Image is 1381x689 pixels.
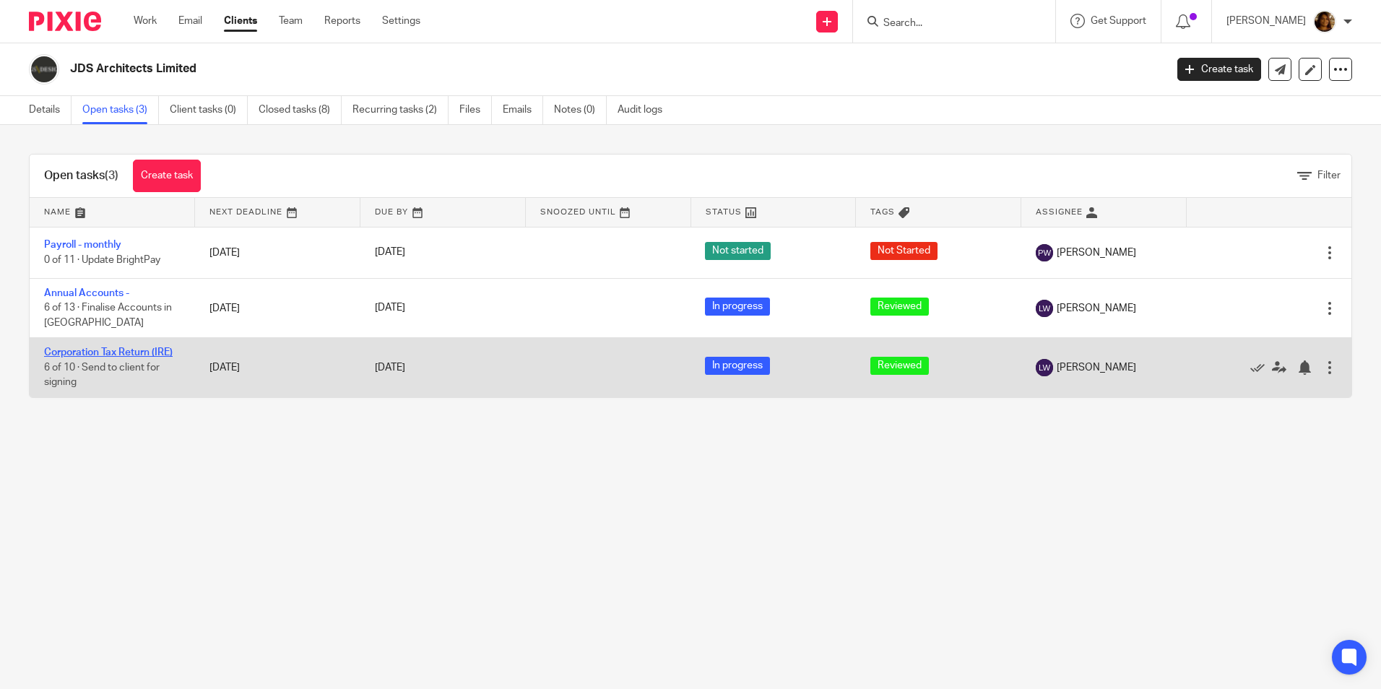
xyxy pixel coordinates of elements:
[705,298,770,316] span: In progress
[554,96,607,124] a: Notes (0)
[29,12,101,31] img: Pixie
[70,61,938,77] h2: JDS Architects Limited
[870,208,895,216] span: Tags
[44,303,172,329] span: 6 of 13 · Finalise Accounts in [GEOGRAPHIC_DATA]
[44,363,160,388] span: 6 of 10 · Send to client for signing
[29,54,59,84] img: LOGO.png
[44,168,118,183] h1: Open tasks
[44,347,173,357] a: Corporation Tax Return (IRE)
[224,14,257,28] a: Clients
[1057,360,1136,375] span: [PERSON_NAME]
[618,96,673,124] a: Audit logs
[870,298,929,316] span: Reviewed
[195,278,360,337] td: [DATE]
[105,170,118,181] span: (3)
[1057,301,1136,316] span: [PERSON_NAME]
[1036,244,1053,261] img: svg%3E
[375,363,405,373] span: [DATE]
[1091,16,1146,26] span: Get Support
[195,338,360,397] td: [DATE]
[375,248,405,258] span: [DATE]
[170,96,248,124] a: Client tasks (0)
[29,96,72,124] a: Details
[870,242,938,260] span: Not Started
[1177,58,1261,81] a: Create task
[705,357,770,375] span: In progress
[324,14,360,28] a: Reports
[1250,360,1272,375] a: Mark as done
[382,14,420,28] a: Settings
[44,255,160,265] span: 0 of 11 · Update BrightPay
[178,14,202,28] a: Email
[279,14,303,28] a: Team
[1226,14,1306,28] p: [PERSON_NAME]
[705,242,771,260] span: Not started
[44,240,121,250] a: Payroll - monthly
[1036,359,1053,376] img: svg%3E
[882,17,1012,30] input: Search
[1313,10,1336,33] img: Arvinder.jpeg
[706,208,742,216] span: Status
[133,160,201,192] a: Create task
[870,357,929,375] span: Reviewed
[352,96,449,124] a: Recurring tasks (2)
[195,227,360,278] td: [DATE]
[44,288,129,298] a: Annual Accounts -
[82,96,159,124] a: Open tasks (3)
[503,96,543,124] a: Emails
[1317,170,1341,181] span: Filter
[134,14,157,28] a: Work
[1036,300,1053,317] img: svg%3E
[540,208,616,216] span: Snoozed Until
[459,96,492,124] a: Files
[1057,246,1136,260] span: [PERSON_NAME]
[375,303,405,313] span: [DATE]
[259,96,342,124] a: Closed tasks (8)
